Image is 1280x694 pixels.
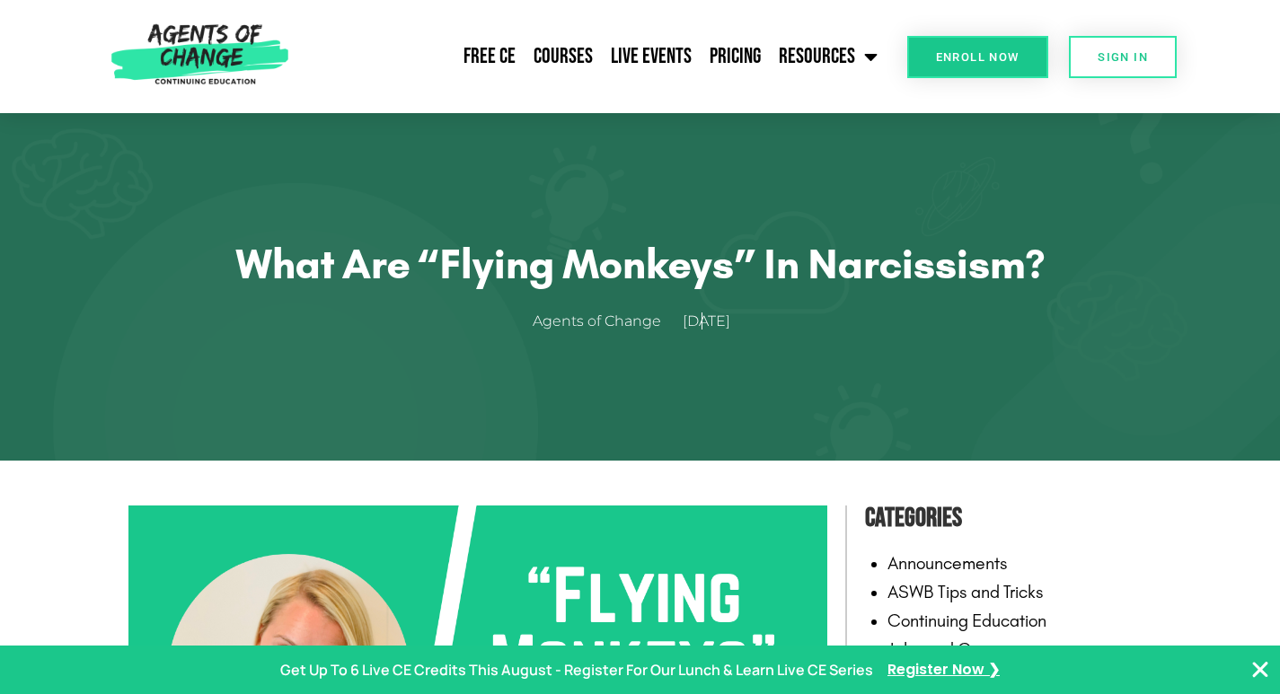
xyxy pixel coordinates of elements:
[770,34,887,79] a: Resources
[701,34,770,79] a: Pricing
[1069,36,1177,78] a: SIGN IN
[1249,659,1271,681] button: Close Banner
[533,309,679,335] a: Agents of Change
[887,638,1020,660] a: Jobs and Careers
[525,34,602,79] a: Courses
[907,36,1048,78] a: Enroll Now
[887,610,1046,631] a: Continuing Education
[533,309,661,335] span: Agents of Change
[1098,51,1148,63] span: SIGN IN
[602,34,701,79] a: Live Events
[173,239,1108,289] h1: What are “Flying Monkeys” in Narcissism?
[683,312,730,329] time: [DATE]
[887,657,1000,683] a: Register Now ❯
[936,51,1020,63] span: Enroll Now
[455,34,525,79] a: Free CE
[280,657,873,683] p: Get Up To 6 Live CE Credits This August - Register For Our Lunch & Learn Live CE Series
[296,34,887,79] nav: Menu
[865,496,1152,540] h4: Categories
[887,581,1044,602] a: ASWB Tips and Tricks
[887,552,1008,574] a: Announcements
[683,309,748,335] a: [DATE]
